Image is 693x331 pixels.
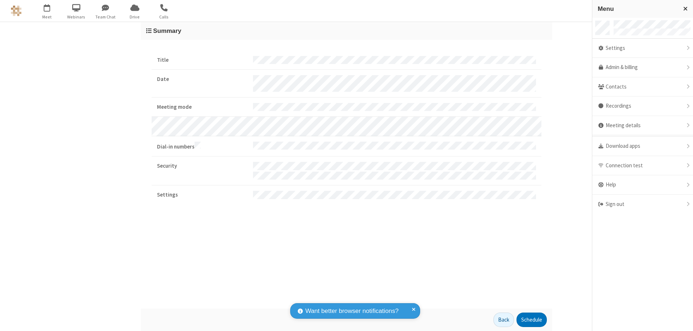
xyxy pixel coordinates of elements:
strong: Dial-in numbers [157,142,248,151]
span: Meet [34,14,61,20]
div: Recordings [592,96,693,116]
strong: Meeting mode [157,103,248,111]
strong: Security [157,162,248,170]
div: Settings [592,39,693,58]
div: Connection test [592,156,693,176]
button: Schedule [517,313,547,327]
span: Summary [153,27,181,34]
span: Want better browser notifications? [305,306,398,316]
strong: Date [157,75,248,83]
strong: Title [157,56,248,64]
button: Back [493,313,514,327]
div: Meeting details [592,116,693,136]
strong: Settings [157,191,248,199]
span: Drive [121,14,148,20]
div: Download apps [592,137,693,156]
span: Team Chat [92,14,119,20]
h3: Menu [598,5,677,12]
a: Admin & billing [592,58,693,77]
span: Calls [151,14,178,20]
img: QA Selenium DO NOT DELETE OR CHANGE [11,5,22,16]
div: Contacts [592,77,693,97]
span: Webinars [63,14,90,20]
div: Sign out [592,195,693,214]
div: Help [592,175,693,195]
